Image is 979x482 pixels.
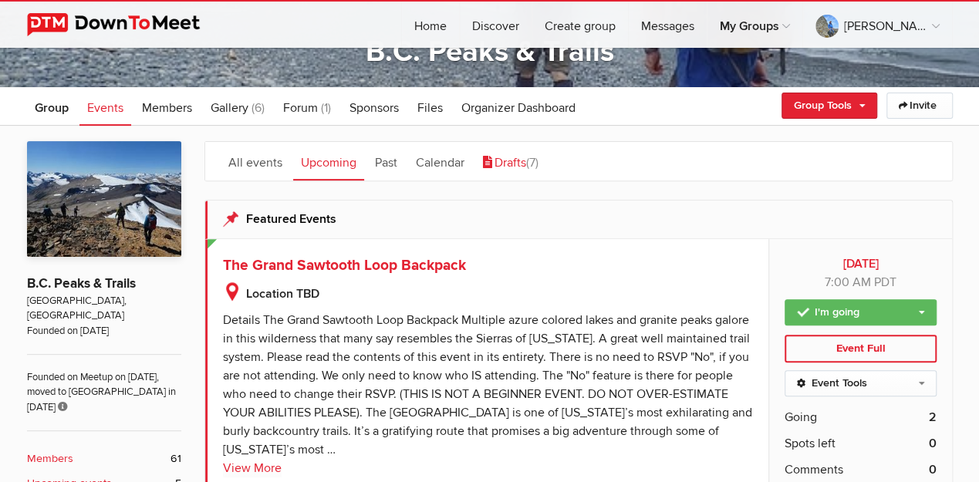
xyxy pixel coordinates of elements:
a: Sponsors [342,87,407,126]
a: I'm going [785,299,936,325]
span: [GEOGRAPHIC_DATA], [GEOGRAPHIC_DATA] [27,294,181,324]
b: Location TBD [246,285,754,303]
a: Upcoming [293,142,364,180]
span: Going [785,408,817,426]
a: Invite [886,93,953,119]
a: Files [410,87,451,126]
a: Members [134,87,200,126]
span: Organizer Dashboard [461,100,576,116]
a: Members 61 [27,450,181,467]
a: Events [79,87,131,126]
a: Create group [532,2,628,48]
div: Details The Grand Sawtooth Loop Backpack Multiple azure colored lakes and granite peaks galore in... [223,312,752,457]
span: (1) [321,100,331,116]
a: Event Tools [785,370,936,396]
span: Comments [785,460,843,479]
span: Spots left [785,434,836,453]
img: B.C. Peaks & Trails [27,141,181,257]
span: Forum [283,100,318,116]
a: B.C. Peaks & Trails [365,34,613,69]
span: 7:00 AM [825,275,871,290]
a: Past [367,142,405,180]
span: Founded on Meetup on [DATE], moved to [GEOGRAPHIC_DATA] in [DATE] [27,354,181,415]
span: Files [417,100,443,116]
a: View More [223,459,282,477]
b: 0 [929,434,937,453]
span: Gallery [211,100,248,116]
a: B.C. Peaks & Trails [27,275,136,292]
a: Forum (1) [275,87,339,126]
span: Sponsors [349,100,399,116]
b: 0 [929,460,937,479]
img: DownToMeet [27,13,224,36]
a: Messages [629,2,707,48]
span: America/Vancouver [874,275,896,290]
span: Members [142,100,192,116]
a: Home [402,2,459,48]
div: Event Full [785,335,936,362]
b: Members [27,450,73,467]
span: Founded on [DATE] [27,324,181,339]
a: Group [27,87,76,126]
a: [PERSON_NAME] [803,2,952,48]
a: Organizer Dashboard [454,87,583,126]
a: Group Tools [782,93,877,119]
a: Calendar [408,142,472,180]
h2: Featured Events [223,201,937,238]
a: Gallery (6) [203,87,272,126]
span: Group [35,100,69,116]
span: (6) [252,100,265,116]
a: All events [221,142,290,180]
a: Discover [460,2,532,48]
a: The Grand Sawtooth Loop Backpack [223,256,466,275]
a: My Groups [707,2,802,48]
span: Events [87,100,123,116]
span: (7) [526,155,538,170]
b: 2 [929,408,937,426]
a: Drafts(7) [475,142,546,180]
span: 61 [170,450,181,467]
b: [DATE] [785,254,936,273]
